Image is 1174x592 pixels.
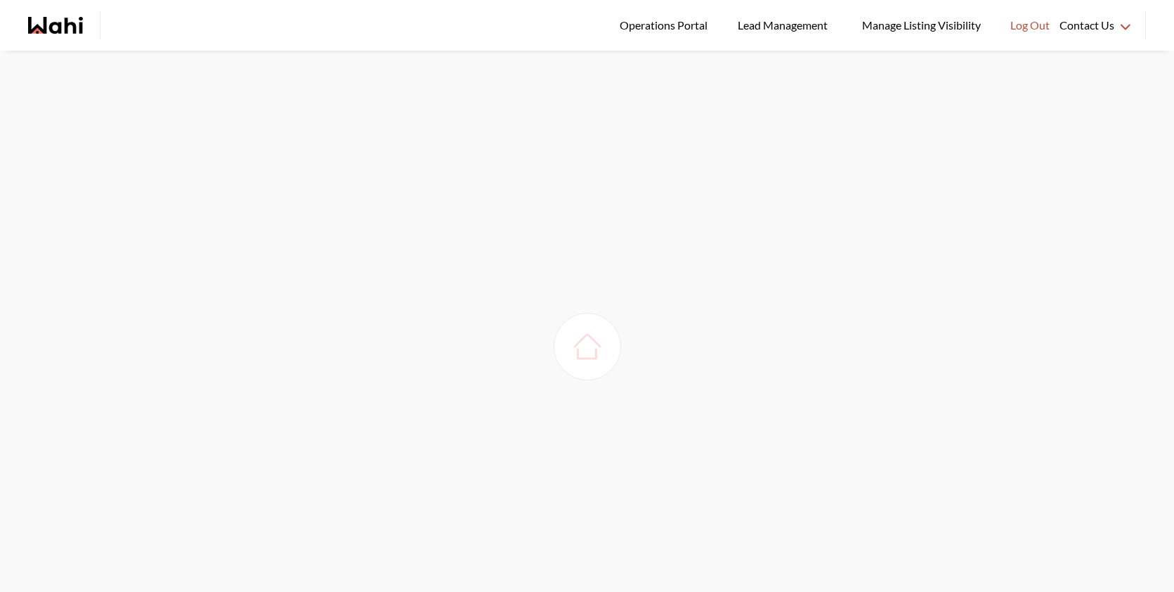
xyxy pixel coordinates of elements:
[858,16,985,34] span: Manage Listing Visibility
[1010,16,1050,34] span: Log Out
[568,327,607,366] img: loading house image
[620,16,712,34] span: Operations Portal
[28,17,83,34] a: Wahi homepage
[738,16,833,34] span: Lead Management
